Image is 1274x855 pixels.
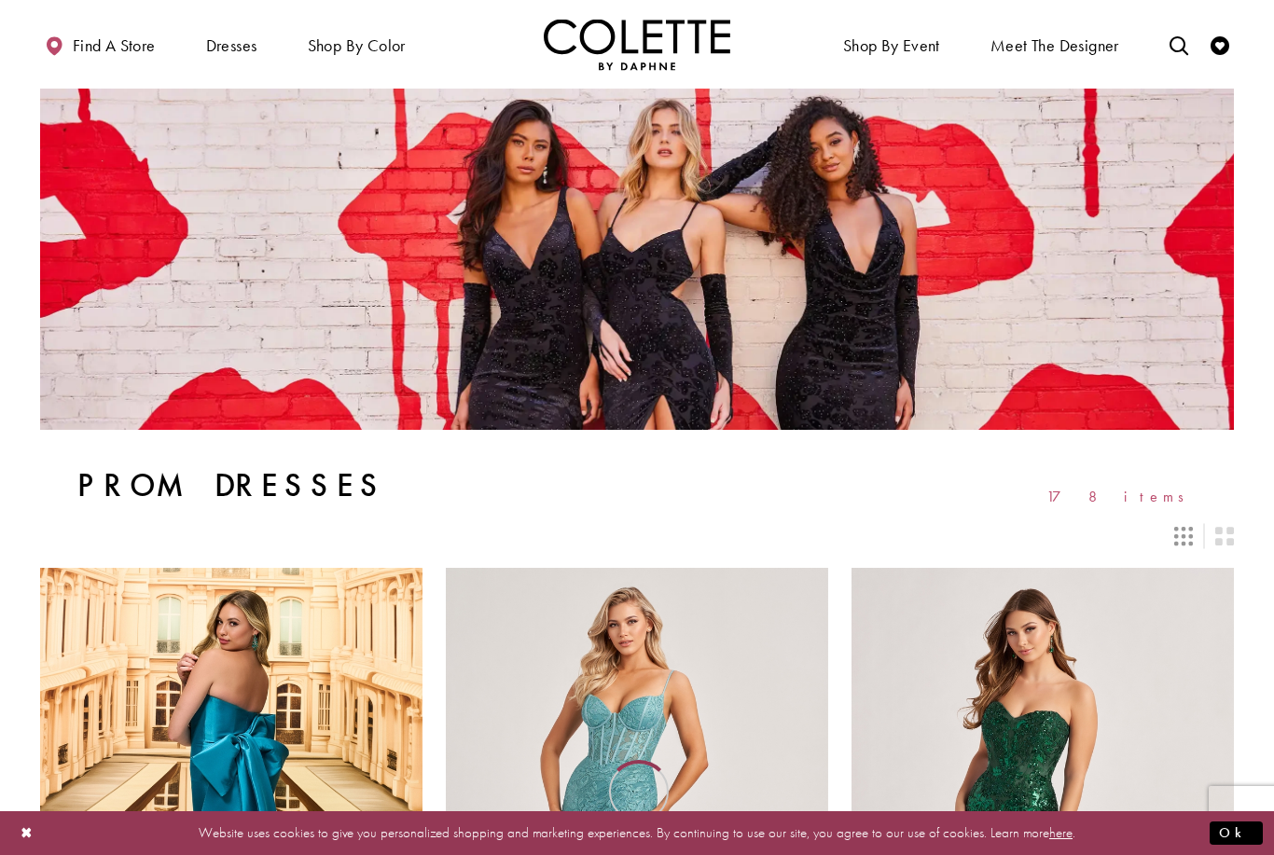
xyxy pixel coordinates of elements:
[29,516,1245,557] div: Layout Controls
[134,821,1140,846] p: Website uses cookies to give you personalized shopping and marketing experiences. By continuing t...
[303,19,410,70] span: Shop by color
[73,36,156,55] span: Find a store
[838,19,945,70] span: Shop By Event
[1210,821,1263,845] button: Submit Dialog
[1165,19,1193,70] a: Toggle search
[206,36,257,55] span: Dresses
[1046,489,1197,504] span: 178 items
[544,19,730,70] img: Colette by Daphne
[40,19,159,70] a: Find a store
[77,467,386,504] h1: Prom Dresses
[1049,823,1073,842] a: here
[308,36,406,55] span: Shop by color
[201,19,262,70] span: Dresses
[544,19,730,70] a: Visit Home Page
[11,817,43,849] button: Close Dialog
[986,19,1124,70] a: Meet the designer
[1215,527,1234,545] span: Switch layout to 2 columns
[843,36,940,55] span: Shop By Event
[1206,19,1234,70] a: Check Wishlist
[990,36,1119,55] span: Meet the designer
[1174,527,1193,545] span: Switch layout to 3 columns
